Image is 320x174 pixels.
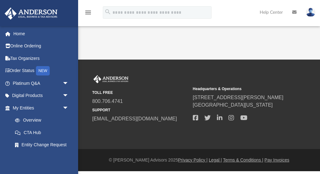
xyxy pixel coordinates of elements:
[209,157,222,162] a: Legal |
[9,114,78,127] a: Overview
[4,27,78,40] a: Home
[223,157,263,162] a: Terms & Conditions |
[4,102,78,114] a: My Entitiesarrow_drop_down
[4,89,78,102] a: Digital Productsarrow_drop_down
[178,157,208,162] a: Privacy Policy |
[4,65,78,77] a: Order StatusNEW
[92,116,177,121] a: [EMAIL_ADDRESS][DOMAIN_NAME]
[3,7,59,20] img: Anderson Advisors Platinum Portal
[306,8,315,17] img: User Pic
[62,77,75,90] span: arrow_drop_down
[92,75,130,83] img: Anderson Advisors Platinum Portal
[62,102,75,114] span: arrow_drop_down
[92,99,123,104] a: 800.706.4741
[84,9,92,16] i: menu
[92,107,188,113] small: SUPPORT
[36,66,50,75] div: NEW
[9,139,78,151] a: Entity Change Request
[193,102,273,108] a: [GEOGRAPHIC_DATA][US_STATE]
[193,86,289,92] small: Headquarters & Operations
[4,40,78,52] a: Online Ordering
[92,90,188,95] small: TOLL FREE
[4,52,78,65] a: Tax Organizers
[84,12,92,16] a: menu
[193,95,283,100] a: [STREET_ADDRESS][PERSON_NAME]
[9,151,78,163] a: Binder Walkthrough
[78,157,320,163] div: © [PERSON_NAME] Advisors 2025
[104,8,111,15] i: search
[62,89,75,102] span: arrow_drop_down
[9,126,78,139] a: CTA Hub
[4,77,78,89] a: Platinum Q&Aarrow_drop_down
